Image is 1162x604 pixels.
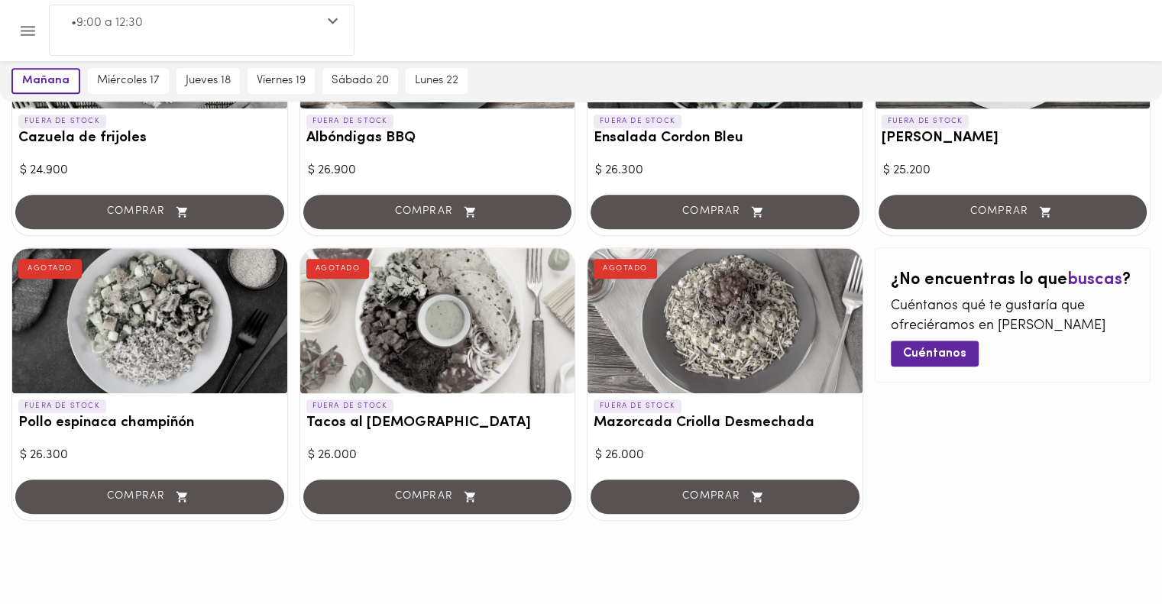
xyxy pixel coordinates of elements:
button: Menu [9,12,47,50]
h3: Cazuela de frijoles [18,131,281,147]
span: • 9:00 a 12:30 [71,17,143,29]
p: FUERA DE STOCK [594,115,681,128]
h3: Ensalada Cordon Bleu [594,131,856,147]
span: buscas [1067,271,1122,289]
span: mañana [22,74,70,88]
div: $ 26.000 [308,447,568,464]
div: $ 26.000 [595,447,855,464]
div: Tacos al Pastor [300,248,575,393]
button: mañana [11,68,80,94]
button: Cuéntanos [891,341,979,366]
div: $ 26.300 [595,162,855,179]
button: sábado 20 [322,68,398,94]
div: $ 24.900 [20,162,280,179]
span: viernes 19 [257,74,306,88]
h3: Tacos al [DEMOGRAPHIC_DATA] [306,415,569,431]
span: lunes 22 [415,74,458,88]
p: FUERA DE STOCK [18,399,106,413]
span: sábado 20 [332,74,389,88]
div: $ 26.300 [20,447,280,464]
h3: Pollo espinaca champiñón [18,415,281,431]
p: FUERA DE STOCK [306,399,394,413]
h3: Albóndigas BBQ [306,131,569,147]
p: Cuéntanos qué te gustaría que ofreciéramos en [PERSON_NAME] [891,297,1135,336]
h3: [PERSON_NAME] [882,131,1144,147]
button: miércoles 17 [88,68,169,94]
p: FUERA DE STOCK [882,115,969,128]
p: FUERA DE STOCK [594,399,681,413]
button: lunes 22 [406,68,468,94]
div: AGOTADO [18,259,82,279]
div: $ 26.900 [308,162,568,179]
p: FUERA DE STOCK [306,115,394,128]
button: viernes 19 [248,68,315,94]
h3: Mazorcada Criolla Desmechada [594,415,856,431]
span: Cuéntanos [903,347,966,361]
iframe: Messagebird Livechat Widget [1073,515,1147,589]
button: jueves 18 [176,68,240,94]
span: jueves 18 [186,74,231,88]
div: $ 25.200 [883,162,1143,179]
div: AGOTADO [306,259,370,279]
div: AGOTADO [594,259,657,279]
h2: ¿No encuentras lo que ? [891,271,1135,289]
p: FUERA DE STOCK [18,115,106,128]
div: Mazorcada Criolla Desmechada [587,248,863,393]
span: miércoles 17 [97,74,160,88]
div: Pollo espinaca champiñón [12,248,287,393]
